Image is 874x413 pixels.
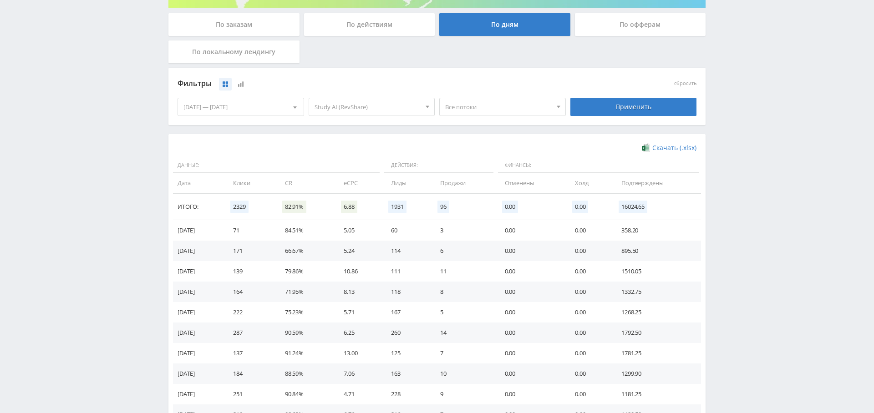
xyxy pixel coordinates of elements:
td: 88.59% [276,363,335,384]
td: 1792.50 [612,322,701,343]
td: 11 [431,261,495,282]
td: 167 [382,302,431,322]
div: Применить [570,98,697,116]
td: 0.00 [496,282,566,302]
td: [DATE] [173,322,224,343]
button: сбросить [674,81,696,86]
td: Отменены [496,173,566,193]
span: Все потоки [445,98,552,116]
div: По офферам [575,13,706,36]
td: 66.67% [276,241,335,261]
td: 8.13 [335,282,382,302]
span: 6.88 [341,201,357,213]
td: Итого: [173,194,224,220]
td: Лиды [382,173,431,193]
span: 2329 [230,201,248,213]
td: [DATE] [173,302,224,322]
td: [DATE] [173,220,224,241]
td: 163 [382,363,431,384]
div: По локальному лендингу [168,40,300,63]
td: 0.00 [566,261,612,282]
td: 79.86% [276,261,335,282]
span: 82.91% [282,201,306,213]
td: 5 [431,302,495,322]
td: 71.95% [276,282,335,302]
td: 118 [382,282,431,302]
td: 10.86 [335,261,382,282]
td: [DATE] [173,363,224,384]
span: Действия: [384,158,493,173]
td: 3 [431,220,495,241]
td: 5.24 [335,241,382,261]
span: 16024.65 [619,201,647,213]
td: 114 [382,241,431,261]
span: 1931 [388,201,406,213]
td: 10 [431,363,495,384]
td: [DATE] [173,261,224,282]
div: По дням [439,13,570,36]
td: 251 [224,384,276,404]
td: 0.00 [496,322,566,343]
span: Study AI (RevShare) [315,98,421,116]
td: 0.00 [496,261,566,282]
td: 0.00 [496,384,566,404]
td: 895.50 [612,241,701,261]
td: 164 [224,282,276,302]
td: 6 [431,241,495,261]
td: 6.25 [335,322,382,343]
td: 287 [224,322,276,343]
td: 260 [382,322,431,343]
td: 5.05 [335,220,382,241]
td: 1332.75 [612,282,701,302]
td: [DATE] [173,384,224,404]
td: 91.24% [276,343,335,363]
td: 14 [431,322,495,343]
td: 0.00 [566,220,612,241]
td: 0.00 [566,363,612,384]
td: 4.71 [335,384,382,404]
span: Данные: [173,158,380,173]
span: 0.00 [502,201,518,213]
td: 0.00 [496,343,566,363]
td: 13.00 [335,343,382,363]
td: 1268.25 [612,302,701,322]
td: 139 [224,261,276,282]
td: 1181.25 [612,384,701,404]
div: По действиям [304,13,435,36]
td: [DATE] [173,282,224,302]
td: 0.00 [566,302,612,322]
td: Клики [224,173,276,193]
div: По заказам [168,13,300,36]
td: eCPC [335,173,382,193]
td: 90.59% [276,322,335,343]
td: 1781.25 [612,343,701,363]
td: 0.00 [566,282,612,302]
td: 0.00 [496,363,566,384]
td: 222 [224,302,276,322]
img: xlsx [642,143,650,152]
td: 8 [431,282,495,302]
td: 137 [224,343,276,363]
td: 0.00 [566,343,612,363]
td: 84.51% [276,220,335,241]
td: 0.00 [496,302,566,322]
div: [DATE] — [DATE] [178,98,304,116]
td: 60 [382,220,431,241]
td: 1299.90 [612,363,701,384]
td: 0.00 [566,322,612,343]
td: Дата [173,173,224,193]
td: 0.00 [496,241,566,261]
span: 96 [437,201,449,213]
td: Подтверждены [612,173,701,193]
div: Фильтры [178,77,566,91]
td: 0.00 [496,220,566,241]
span: Финансы: [498,158,699,173]
td: 75.23% [276,302,335,322]
td: 358.20 [612,220,701,241]
td: 125 [382,343,431,363]
td: 71 [224,220,276,241]
td: 0.00 [566,384,612,404]
td: 7.06 [335,363,382,384]
td: 111 [382,261,431,282]
td: 0.00 [566,241,612,261]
